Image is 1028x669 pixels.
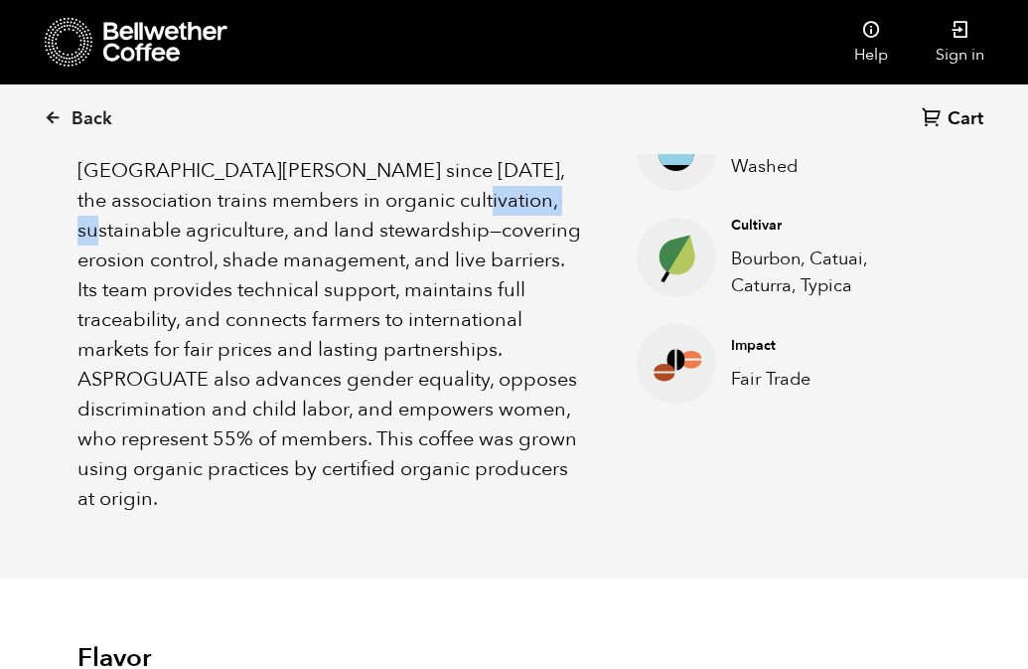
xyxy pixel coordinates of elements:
span: Cart [948,107,983,131]
span: Back [72,107,112,131]
p: ASPROGUATE (Asociación Sostenible de Productores de [GEOGRAPHIC_DATA]) was created in [DATE] by 1... [77,7,587,514]
p: Washed [731,153,921,180]
h4: Cultivar [731,216,921,236]
p: Fair Trade [731,366,921,393]
a: Cart [922,106,988,133]
h4: Impact [731,336,921,356]
p: Bourbon, Catuai, Caturra, Typica [731,246,921,299]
